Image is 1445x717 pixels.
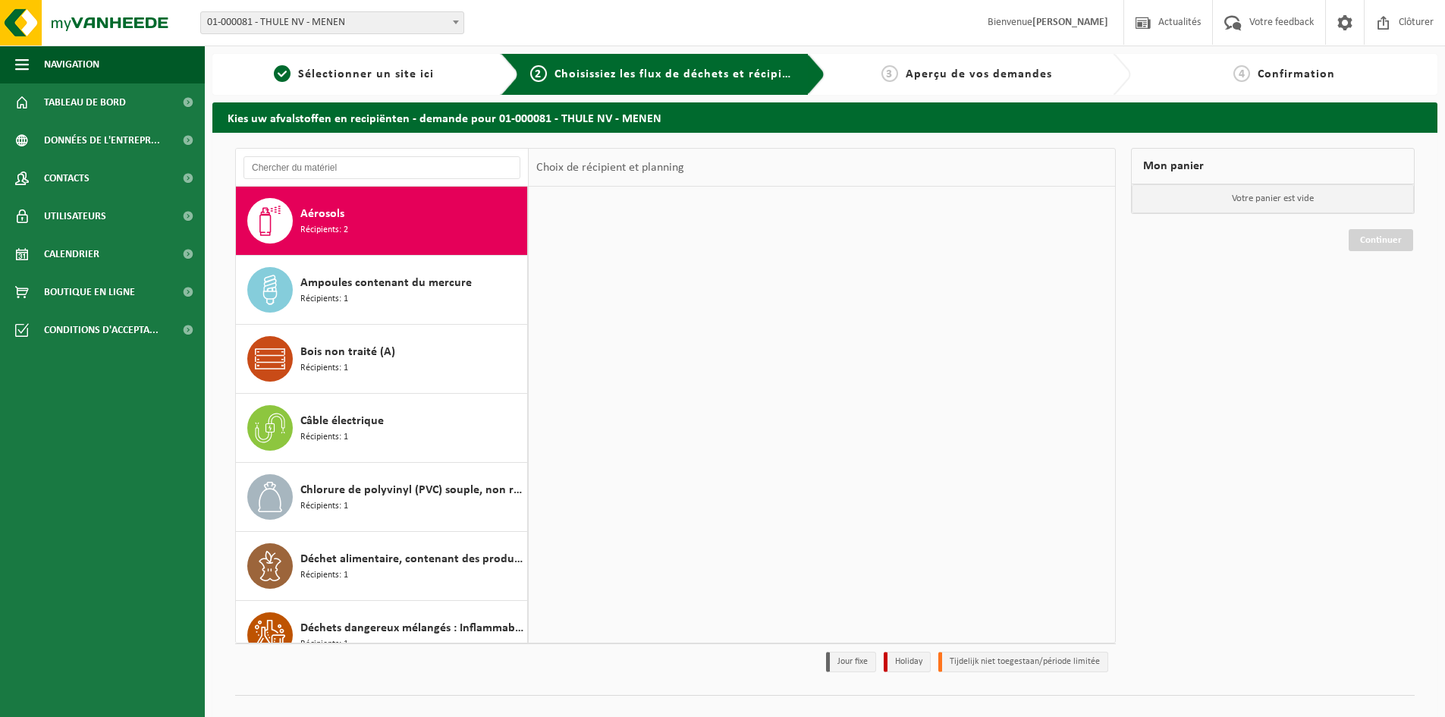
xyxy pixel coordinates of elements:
span: Utilisateurs [44,197,106,235]
span: Déchet alimentaire, contenant des produits d'origine animale, non emballé, catégorie 3 [300,550,523,568]
span: Récipients: 2 [300,223,348,237]
span: 01-000081 - THULE NV - MENEN [201,12,463,33]
button: Déchet alimentaire, contenant des produits d'origine animale, non emballé, catégorie 3 Récipients: 1 [236,532,528,601]
button: Déchets dangereux mélangés : Inflammable - Corrosif Récipients: 1 [236,601,528,670]
li: Holiday [884,652,931,672]
span: Récipients: 1 [300,637,348,652]
li: Jour fixe [826,652,876,672]
span: Contacts [44,159,90,197]
span: Ampoules contenant du mercure [300,274,472,292]
button: Aérosols Récipients: 2 [236,187,528,256]
strong: [PERSON_NAME] [1032,17,1108,28]
span: 2 [530,65,547,82]
span: Récipients: 1 [300,361,348,376]
span: Choisissiez les flux de déchets et récipients [554,68,807,80]
span: Tableau de bord [44,83,126,121]
button: Ampoules contenant du mercure Récipients: 1 [236,256,528,325]
div: Choix de récipient et planning [529,149,692,187]
div: Mon panier [1131,148,1415,184]
span: Confirmation [1258,68,1335,80]
button: Chlorure de polyvinyl (PVC) souple, non recyclable Récipients: 1 [236,463,528,532]
span: 1 [274,65,291,82]
a: 1Sélectionner un site ici [220,65,488,83]
span: Récipients: 1 [300,292,348,307]
span: Bois non traité (A) [300,343,395,361]
span: Navigation [44,46,99,83]
p: Votre panier est vide [1132,184,1414,213]
span: Déchets dangereux mélangés : Inflammable - Corrosif [300,619,523,637]
input: Chercher du matériel [243,156,520,179]
h2: Kies uw afvalstoffen en recipiënten - demande pour 01-000081 - THULE NV - MENEN [212,102,1437,132]
a: Continuer [1349,229,1413,251]
span: Câble électrique [300,412,384,430]
button: Câble électrique Récipients: 1 [236,394,528,463]
span: 3 [881,65,898,82]
span: Récipients: 1 [300,568,348,583]
span: Aérosols [300,205,344,223]
span: 4 [1233,65,1250,82]
span: Conditions d'accepta... [44,311,159,349]
li: Tijdelijk niet toegestaan/période limitée [938,652,1108,672]
span: Boutique en ligne [44,273,135,311]
span: Sélectionner un site ici [298,68,434,80]
span: Récipients: 1 [300,499,348,514]
span: Chlorure de polyvinyl (PVC) souple, non recyclable [300,481,523,499]
span: Données de l'entrepr... [44,121,160,159]
span: Récipients: 1 [300,430,348,445]
span: Calendrier [44,235,99,273]
span: Aperçu de vos demandes [906,68,1052,80]
button: Bois non traité (A) Récipients: 1 [236,325,528,394]
span: 01-000081 - THULE NV - MENEN [200,11,464,34]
